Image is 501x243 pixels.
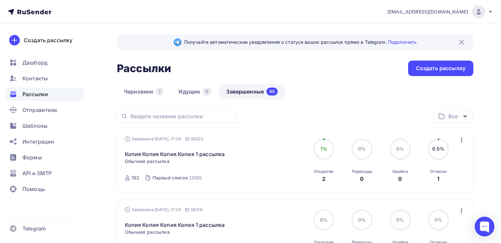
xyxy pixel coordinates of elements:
span: ID [185,136,190,142]
div: 60 [266,88,278,95]
div: Создать рассылку [416,65,465,72]
a: Копия Копия Копия Копия 1 рассылка [125,150,225,158]
a: Копия Копия Копия Копия 1 рассылка [125,221,225,229]
div: Все [448,112,458,120]
img: Telegram [174,38,181,46]
a: Контакты [5,72,84,85]
a: Шаблоны [5,119,84,132]
a: Дашборд [5,56,84,69]
div: 0 [398,175,402,183]
span: 0% [358,217,366,223]
a: Завершенные60 [219,84,285,99]
a: Формы [5,151,84,164]
div: 0 [203,88,211,95]
a: Подключить [388,39,417,45]
div: Переходы [352,169,372,174]
span: 0.5% [432,146,444,151]
span: Шаблоны [22,122,47,130]
div: 1 [156,88,163,95]
a: Отправители [5,103,84,117]
span: 58222 [191,136,203,142]
a: Идущие0 [172,84,218,99]
span: 58216 [191,206,203,213]
button: Все [433,110,473,122]
div: 0 [360,175,364,183]
span: Дашборд [22,59,47,67]
div: 192 [131,175,139,181]
span: Рассылки [22,90,48,98]
div: Открытия [314,169,333,174]
div: Отписки [430,169,447,174]
div: 2 [322,175,325,183]
span: 0% [396,217,404,223]
div: 1 [437,175,439,183]
span: Интеграции [22,138,54,146]
span: Получайте автоматические уведомления о статусе ваших рассылок прямо в Telegram. [184,39,417,45]
a: Черновики1 [117,84,170,99]
span: ID [185,206,189,213]
span: 1% [320,146,327,151]
span: 0% [320,217,327,223]
h2: Рассылки [117,62,171,75]
span: Обычная рассылка [125,229,170,235]
a: Первый список (200) [152,173,203,183]
a: [EMAIL_ADDRESS][DOMAIN_NAME] [387,5,493,18]
span: 0% [396,146,404,151]
div: Создать рассылку [24,36,72,44]
div: Завершена [DATE], 17:25 [125,206,203,213]
div: Ошибки [392,169,408,174]
span: Telegram [22,225,46,232]
span: Контакты [22,74,48,82]
div: Завершена [DATE], 17:28 [125,136,203,142]
input: Введите название рассылки [130,113,233,120]
span: Помощь [22,185,45,193]
span: 0% [434,217,442,223]
span: Обычная рассылка [125,158,170,165]
div: Первый список [153,175,188,181]
span: [EMAIL_ADDRESS][DOMAIN_NAME] [387,9,468,15]
span: Формы [22,153,42,161]
span: Отправители [22,106,57,114]
div: (200) [189,175,202,181]
span: 0% [358,146,366,151]
a: Рассылки [5,88,84,101]
span: API и SMTP [22,169,52,177]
